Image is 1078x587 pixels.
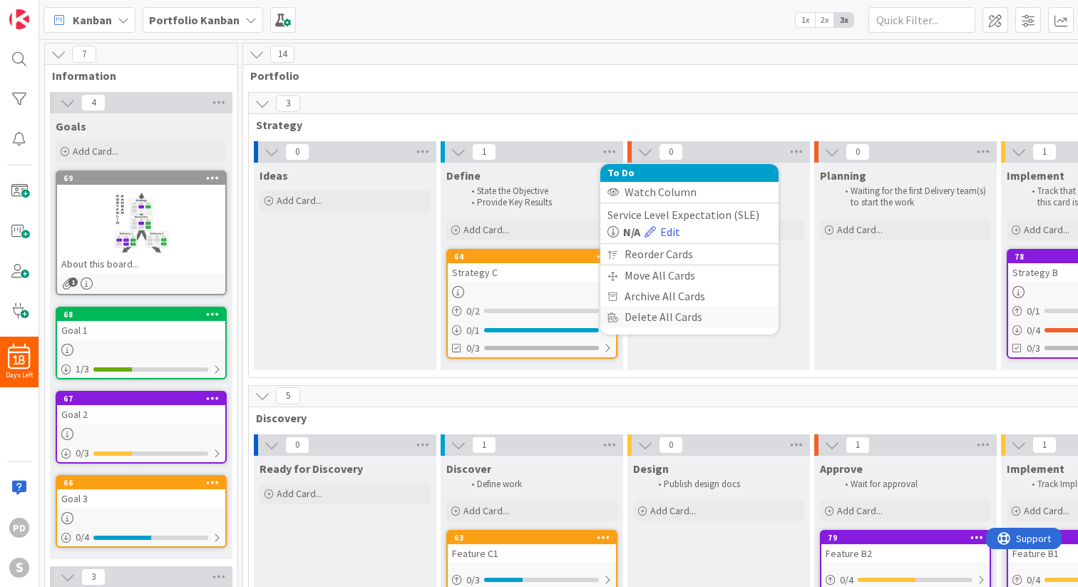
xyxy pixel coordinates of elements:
img: Visit kanbanzone.com [9,9,29,29]
span: 0 [659,437,683,454]
div: 66 [57,476,225,489]
span: 0 / 4 [1027,323,1040,338]
li: Waiting for the first Delivery team(s) to start the work [837,185,989,209]
span: 1 [68,277,78,287]
div: Goal 3 [57,489,225,508]
span: Ready for Discovery [260,461,363,476]
b: Portfolio Kanban [149,13,240,27]
span: Ideas [260,168,288,183]
div: 63 [454,533,616,543]
span: Goals [56,119,86,133]
div: Goal 2 [57,405,225,424]
div: 63Feature C1 [448,531,616,563]
span: 1 [472,437,496,454]
span: 0 [846,143,870,160]
span: Add Card... [463,223,509,236]
div: 79 [821,531,990,544]
div: Strategy C [448,263,616,282]
div: Move All Cards [600,265,779,286]
a: 64Strategy C0/20/10/3 [446,249,617,359]
div: 67 [63,394,225,404]
div: Archive All Cards [600,286,779,307]
div: 66 [63,478,225,488]
div: 79 [828,533,990,543]
div: 1/3 [57,360,225,378]
span: 3x [834,13,853,27]
span: Add Card... [1024,223,1069,236]
span: Add Card... [650,504,696,517]
span: 18 [14,355,25,365]
div: Feature C1 [448,544,616,563]
div: S [9,558,29,578]
span: 0/3 [1027,341,1040,356]
span: Add Card... [277,487,322,500]
span: 1 [1032,437,1057,454]
a: Edit [645,223,680,240]
span: 2x [815,13,834,27]
div: Reorder Cards [600,244,779,265]
div: 64 [448,250,616,263]
div: 79Feature B2 [821,531,990,563]
span: 1x [796,13,815,27]
span: Add Card... [837,223,883,236]
span: 14 [270,46,294,63]
span: 0 [285,437,309,454]
input: Quick Filter... [868,7,975,33]
b: N/A [623,223,640,240]
div: 0/3 [57,444,225,462]
span: 1 [472,143,496,160]
span: 0 [659,143,683,160]
span: Add Card... [277,194,322,207]
div: Feature B2 [821,544,990,563]
span: 1 [846,437,870,454]
span: Add Card... [463,504,509,517]
div: 67 [57,392,225,405]
span: 0 / 2 [466,304,480,319]
div: Service Level Expectation (SLE) [607,206,771,223]
span: Planning [820,168,866,183]
span: Discover [446,461,491,476]
div: 66Goal 3 [57,476,225,508]
span: 5 [276,387,300,404]
span: Add Card... [837,504,883,517]
span: 0 / 4 [76,530,89,545]
div: 68Goal 1 [57,308,225,340]
a: 66Goal 30/4 [56,475,227,548]
div: Watch Column [600,182,779,203]
span: Define [446,168,481,183]
span: 0 [285,143,309,160]
span: 1 [1032,143,1057,160]
div: 0/2 [448,302,616,320]
span: Information [52,68,220,83]
span: Add Card... [1024,504,1069,517]
span: 3 [276,95,300,112]
div: 67Goal 2 [57,392,225,424]
div: 69 [63,173,225,183]
span: 3 [81,568,106,586]
span: Implement [1007,168,1064,183]
span: 0 / 1 [1027,304,1040,319]
li: Provide Key Results [463,197,615,208]
span: Support [30,2,65,19]
a: 68Goal 11/3 [56,307,227,379]
div: 63 [448,531,616,544]
span: Kanban [73,11,112,29]
div: Delete All Cards [600,307,779,327]
a: 67Goal 20/3 [56,391,227,464]
span: 0 / 1 [466,323,480,338]
li: State the Objective [463,185,615,197]
span: 0 / 3 [76,446,89,461]
div: 69 [57,172,225,185]
div: About this board... [57,255,225,273]
div: 64 [454,252,616,262]
span: Implement [1007,461,1064,476]
div: 64Strategy C [448,250,616,282]
div: 0/1 [448,322,616,340]
span: Design [633,461,669,476]
li: Wait for approval [837,479,989,490]
span: 7 [72,46,96,63]
span: Approve [820,461,863,476]
div: 0/4 [57,529,225,546]
div: 69About this board... [57,172,225,273]
span: Add Card... [73,145,118,158]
